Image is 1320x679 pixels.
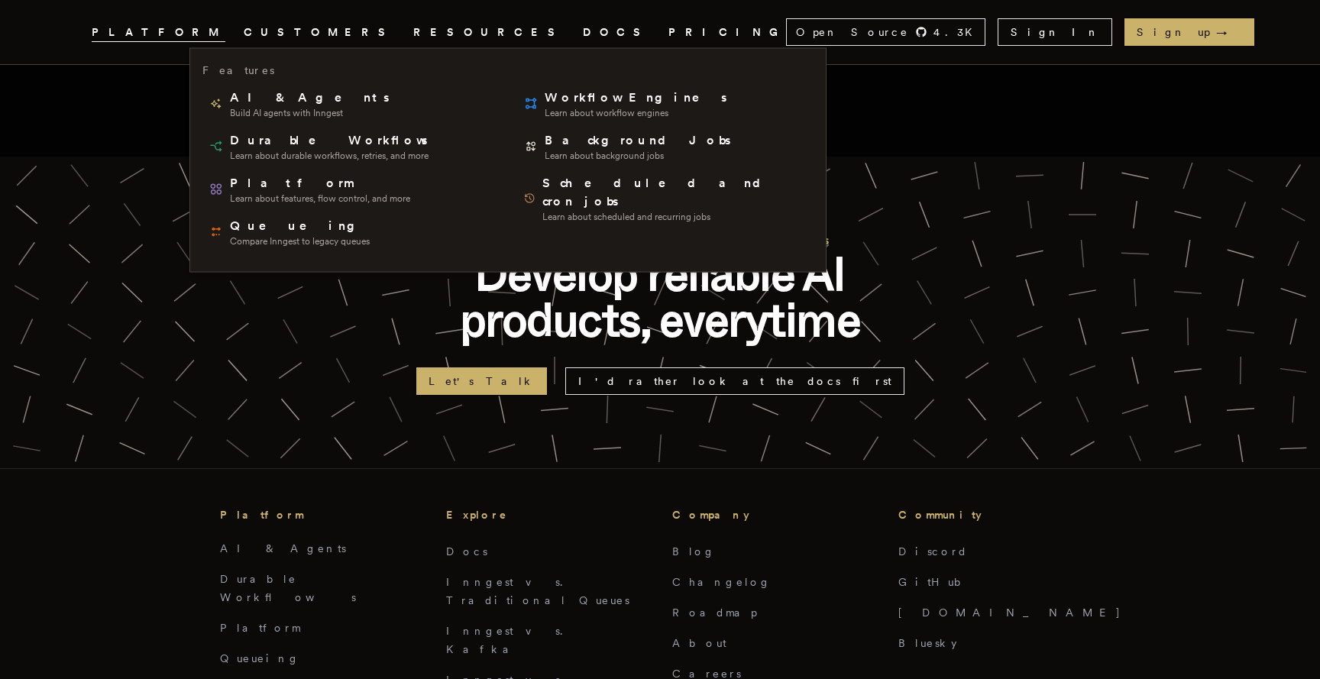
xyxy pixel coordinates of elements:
[998,18,1112,46] a: Sign In
[1124,18,1254,46] a: Sign up
[202,168,499,211] a: PlatformLearn about features, flow control, and more
[220,573,356,603] a: Durable Workflows
[898,506,1100,524] h3: Community
[244,23,395,42] a: CUSTOMERS
[672,506,874,524] h3: Company
[542,211,807,223] span: Learn about scheduled and recurring jobs
[542,174,807,211] span: Scheduled and cron jobs
[230,89,392,107] span: AI & Agents
[933,24,982,40] span: 4.3 K
[672,545,716,558] a: Blog
[672,576,772,588] a: Changelog
[230,235,370,247] span: Compare Inngest to legacy queues
[517,125,814,168] a: Background JobsLearn about background jobs
[668,23,786,42] a: PRICING
[898,606,1121,619] a: [DOMAIN_NAME]
[583,23,650,42] a: DOCS
[1216,24,1242,40] span: →
[230,217,370,235] span: Queueing
[545,107,730,119] span: Learn about workflow engines
[517,82,814,125] a: Workflow EnginesLearn about workflow engines
[202,211,499,254] a: QueueingCompare Inngest to legacy queues
[202,82,499,125] a: AI & AgentsBuild AI agents with Inngest
[898,545,968,558] a: Discord
[545,131,733,150] span: Background Jobs
[672,637,726,649] a: About
[220,622,300,634] a: Platform
[230,107,392,119] span: Build AI agents with Inngest
[898,576,971,588] a: GitHub
[565,367,904,395] a: I'd rather look at the docs first
[413,23,565,42] button: RESOURCES
[230,174,410,192] span: Platform
[230,150,430,162] span: Learn about durable workflows, retries, and more
[446,506,648,524] h3: Explore
[517,168,814,229] a: Scheduled and cron jobsLearn about scheduled and recurring jobs
[672,606,757,619] a: Roadmap
[446,545,487,558] a: Docs
[220,542,346,555] a: AI & Agents
[230,192,410,205] span: Learn about features, flow control, and more
[202,125,499,168] a: Durable WorkflowsLearn about durable workflows, retries, and more
[796,24,909,40] span: Open Source
[220,506,422,524] h3: Platform
[446,576,629,606] a: Inngest vs. Traditional Queues
[416,367,547,395] a: Let's Talk
[446,625,572,655] a: Inngest vs. Kafka
[220,652,300,664] a: Queueing
[92,23,225,42] button: PLATFORM
[898,637,956,649] a: Bluesky
[416,251,904,343] p: Develop reliable AI products, everytime
[545,89,730,107] span: Workflow Engines
[230,131,430,150] span: Durable Workflows
[545,150,733,162] span: Learn about background jobs
[202,61,274,79] h3: Features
